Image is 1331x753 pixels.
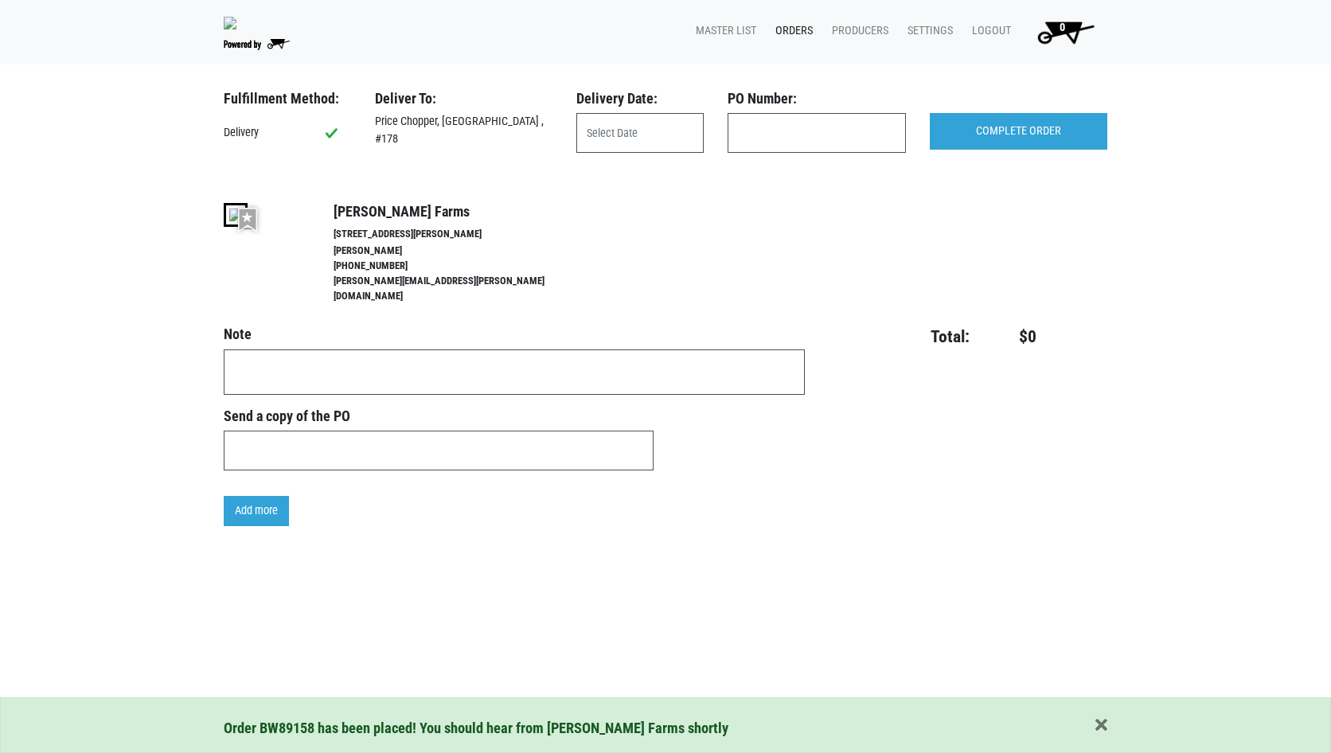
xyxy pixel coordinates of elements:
h4: Note [224,326,805,343]
a: Logout [959,16,1017,46]
a: Orders [763,16,819,46]
h3: Delivery Date: [576,90,704,107]
h4: [PERSON_NAME] Farms [334,203,579,220]
li: [PERSON_NAME][EMAIL_ADDRESS][PERSON_NAME][DOMAIN_NAME] [334,274,579,304]
a: 0 [1017,16,1107,48]
a: Producers [819,16,895,46]
li: [PERSON_NAME] [334,244,579,259]
div: Price Chopper, [GEOGRAPHIC_DATA] , #178 [363,113,564,147]
li: [STREET_ADDRESS][PERSON_NAME] [334,227,579,242]
h3: Fulfillment Method: [224,90,351,107]
h3: Deliver To: [375,90,552,107]
li: [PHONE_NUMBER] [334,259,579,274]
div: Order BW89158 has been placed! You should hear from [PERSON_NAME] Farms shortly [224,717,1107,739]
h4: $0 [979,326,1036,347]
input: COMPLETE ORDER [930,113,1107,150]
img: original-fc7597fdc6adbb9d0e2ae620e786d1a2.jpg [224,17,236,29]
h4: Total: [829,326,970,347]
a: Settings [895,16,959,46]
img: Cart [1030,16,1101,48]
input: Select Date [576,113,704,153]
span: 0 [1060,21,1065,34]
img: thumbnail-8a08f3346781c529aa742b86dead986c.jpg [224,203,248,227]
h3: PO Number: [728,90,905,107]
img: Powered by Big Wheelbarrow [224,39,290,50]
h3: Send a copy of the PO [224,408,654,425]
a: Master List [683,16,763,46]
a: Add more [224,496,289,526]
